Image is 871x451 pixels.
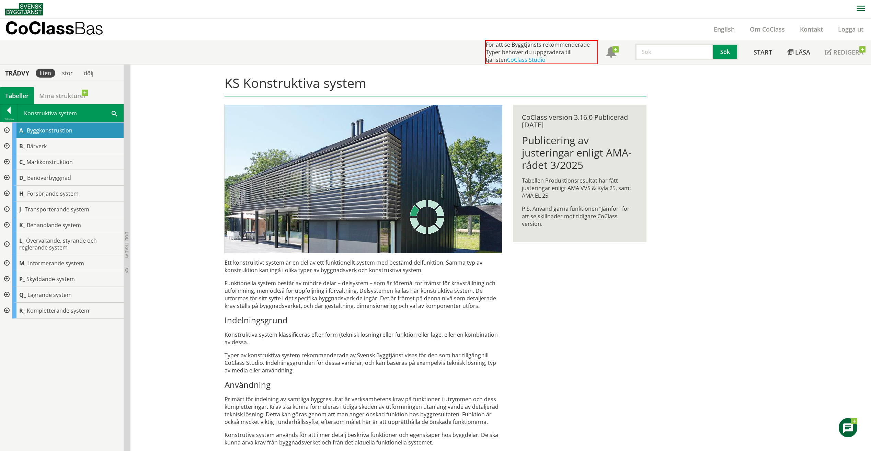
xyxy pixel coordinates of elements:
[27,221,81,229] span: Behandlande system
[27,174,71,182] span: Banöverbyggnad
[19,275,25,283] span: P_
[19,174,26,182] span: D_
[25,206,89,213] span: Transporterande system
[746,40,780,64] a: Start
[5,19,118,40] a: CoClassBas
[225,279,502,310] p: Funktionella system består av mindre delar – delsystem – som är föremål för främst för krav­ställ...
[0,116,18,122] div: Tillbaka
[27,127,72,134] span: Byggkonstruktion
[34,87,91,104] a: Mina strukturer
[225,380,502,390] h3: Användning
[225,105,502,253] img: structural-solar-shading.jpg
[124,232,130,258] span: Dölj trädvy
[410,200,444,234] img: Laddar
[27,190,79,197] span: Försörjande system
[80,69,98,78] div: dölj
[19,206,23,213] span: J_
[522,177,638,199] p: Tabellen Produktionsresultat har fått justeringar enligt AMA VVS & Kyla 25, samt AMA EL 25.
[19,190,26,197] span: H_
[26,275,75,283] span: Skyddande system
[485,40,598,64] div: För att se Byggtjänsts rekommenderade Typer behöver du uppgradera till tjänsten
[522,205,638,228] p: P.S. Använd gärna funktionen ”Jämför” för att se skillnader mot tidigare CoClass version.
[833,48,863,56] span: Redigera
[225,351,502,374] p: Typer av konstruktiva system rekommenderade av Svensk Byggtjänst visas för den som har tillgång t...
[1,69,33,77] div: Trädvy
[606,47,617,58] span: Notifikationer
[792,25,830,33] a: Kontakt
[27,307,89,314] span: Kompletterande system
[5,24,103,32] p: CoClass
[830,25,871,33] a: Logga ut
[26,158,73,166] span: Markkonstruktion
[36,69,55,78] div: liten
[522,114,638,129] div: CoClass version 3.16.0 Publicerad [DATE]
[635,44,713,60] input: Sök
[754,48,772,56] span: Start
[507,56,546,63] a: CoClass Studio
[5,3,43,15] img: Svensk Byggtjänst
[19,142,25,150] span: B_
[19,237,25,244] span: L_
[225,331,502,346] p: Konstruktiva system klassificeras efter form (teknisk lösning) eller funktion eller läge, eller e...
[28,259,84,267] span: Informerande system
[225,315,502,325] h3: Indelningsgrund
[225,75,646,96] h1: KS Konstruktiva system
[18,105,123,122] div: Konstruktiva system
[780,40,818,64] a: Läsa
[19,127,25,134] span: A_
[74,18,103,38] span: Bas
[706,25,742,33] a: English
[19,237,97,251] span: Övervakande, styrande och reglerande system
[713,44,738,60] button: Sök
[742,25,792,33] a: Om CoClass
[58,69,77,78] div: stor
[225,431,502,446] p: Konstrutiva system används för att i mer detalj beskriva funktioner och egenskaper hos byggdelar....
[19,221,25,229] span: K_
[19,158,25,166] span: C_
[19,259,27,267] span: M_
[112,109,117,117] span: Sök i tabellen
[225,259,502,274] p: Ett konstruktivt system är en del av ett funktionellt system med bestämd delfunktion. Samma typ a...
[19,291,26,299] span: Q_
[225,395,502,426] p: Primärt för indelning av samtliga byggresultat är verksamhetens krav på funktioner i ut­rym­men o...
[818,40,871,64] a: Redigera
[19,307,25,314] span: R_
[27,142,47,150] span: Bärverk
[27,291,72,299] span: Lagrande system
[522,134,638,171] h1: Publicering av justeringar enligt AMA-rådet 3/2025
[795,48,810,56] span: Läsa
